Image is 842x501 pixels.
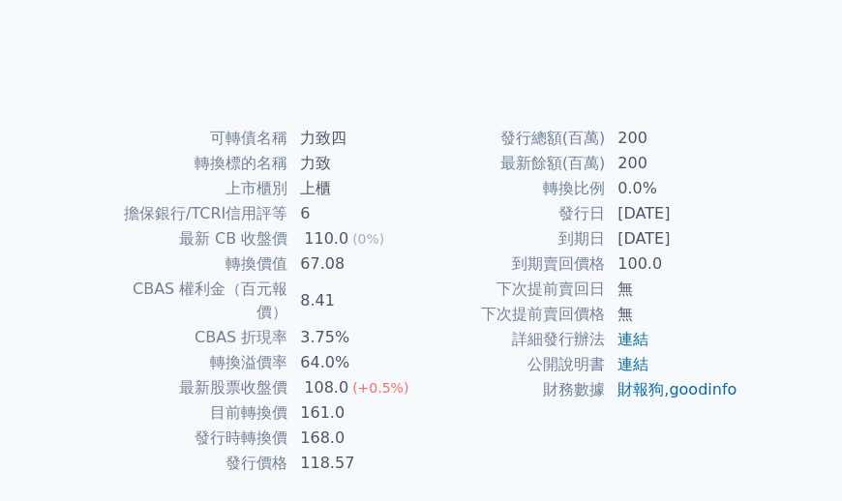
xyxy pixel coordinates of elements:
[421,302,606,327] td: 下次提前賣回價格
[288,451,421,476] td: 118.57
[606,377,738,402] td: ,
[745,408,842,501] iframe: Chat Widget
[104,126,288,151] td: 可轉債名稱
[104,251,288,277] td: 轉換價值
[104,350,288,375] td: 轉換溢價率
[421,201,606,226] td: 發行日
[617,330,648,348] a: 連結
[288,251,421,277] td: 67.08
[606,151,738,176] td: 200
[288,126,421,151] td: 力致四
[104,325,288,350] td: CBAS 折現率
[421,151,606,176] td: 最新餘額(百萬)
[745,408,842,501] div: 聊天小工具
[606,126,738,151] td: 200
[617,355,648,373] a: 連結
[288,201,421,226] td: 6
[104,226,288,251] td: 最新 CB 收盤價
[606,226,738,251] td: [DATE]
[104,375,288,400] td: 最新股票收盤價
[288,176,421,201] td: 上櫃
[104,201,288,226] td: 擔保銀行/TCRI信用評等
[421,176,606,201] td: 轉換比例
[421,327,606,352] td: 詳細發行辦法
[352,231,384,247] span: (0%)
[421,377,606,402] td: 財務數據
[104,176,288,201] td: 上市櫃別
[606,201,738,226] td: [DATE]
[669,380,737,398] a: goodinfo
[421,277,606,302] td: 下次提前賣回日
[606,277,738,302] td: 無
[421,126,606,151] td: 發行總額(百萬)
[606,251,738,277] td: 100.0
[288,426,421,451] td: 168.0
[104,151,288,176] td: 轉換標的名稱
[104,426,288,451] td: 發行時轉換價
[300,376,352,399] div: 108.0
[288,325,421,350] td: 3.75%
[288,350,421,375] td: 64.0%
[104,400,288,426] td: 目前轉換價
[617,380,664,398] a: 財報狗
[421,352,606,377] td: 公開說明書
[421,251,606,277] td: 到期賣回價格
[104,451,288,476] td: 發行價格
[104,277,288,325] td: CBAS 權利金（百元報價）
[421,226,606,251] td: 到期日
[288,400,421,426] td: 161.0
[352,380,408,396] span: (+0.5%)
[606,302,738,327] td: 無
[288,151,421,176] td: 力致
[300,227,352,250] div: 110.0
[606,176,738,201] td: 0.0%
[288,277,421,325] td: 8.41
